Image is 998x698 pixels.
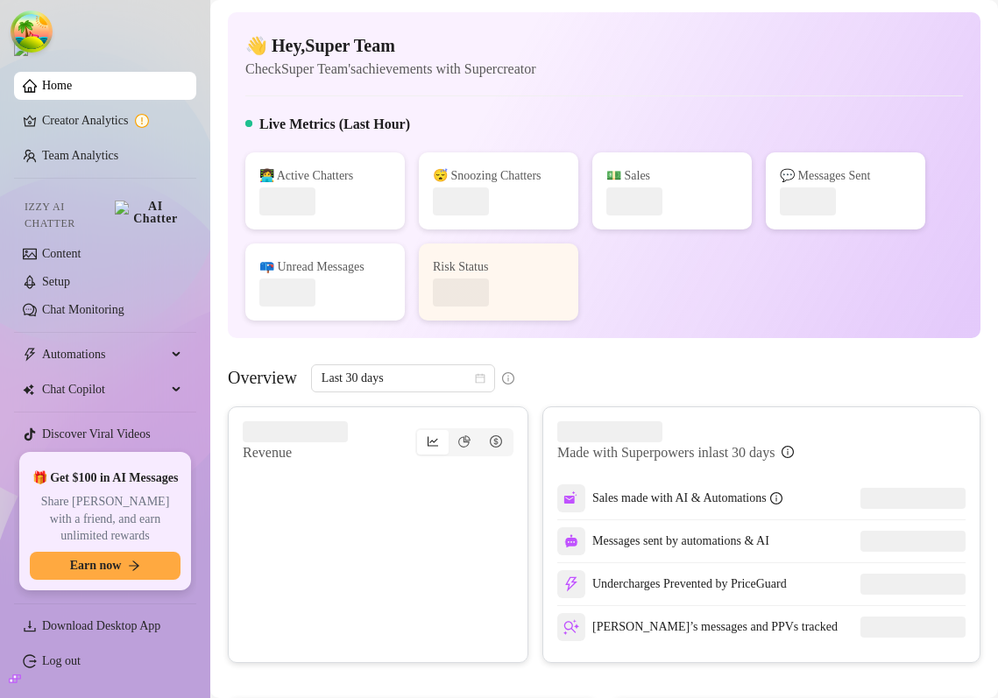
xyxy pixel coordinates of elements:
a: Team Analytics [42,149,118,162]
a: Log out [42,654,81,667]
span: Last 30 days [322,365,485,391]
article: Overview [228,364,297,391]
a: Creator Analytics exclamation-circle [42,107,182,135]
span: build [9,673,21,685]
a: Discover Viral Videos [42,427,151,441]
span: download [23,619,37,633]
div: 💵 Sales [606,166,738,186]
span: Share [PERSON_NAME] with a friend, and earn unlimited rewards [30,493,180,545]
span: arrow-right [128,560,140,572]
span: Download Desktop App [42,619,160,632]
span: info-circle [502,372,514,384]
span: calendar [475,373,485,384]
h5: Live Metrics (Last Hour) [259,114,410,135]
article: Revenue [243,442,348,463]
img: svg%3e [563,490,579,506]
span: Chat Copilot [42,376,166,404]
div: 😴 Snoozing Chatters [433,166,564,186]
div: Risk Status [433,257,564,277]
span: line-chart [427,435,439,448]
article: Check Super Team's achievements with Supercreator [245,58,536,80]
article: Made with Superpowers in last 30 days [557,442,775,463]
img: Chat Copilot [23,384,34,396]
div: 💬 Messages Sent [780,166,911,186]
h4: 👋 Hey, Super Team [245,33,536,58]
span: Automations [42,341,166,369]
a: Content [42,247,81,260]
div: Sales made with AI & Automations [592,489,782,508]
img: AI Chatter [115,201,182,225]
span: pie-chart [458,435,471,448]
button: Earn nowarrow-right [30,552,180,580]
span: info-circle [782,446,794,458]
div: 👩‍💻 Active Chatters [259,166,391,186]
button: Open Tanstack query devtools [14,14,49,49]
span: Earn now [70,559,122,573]
span: dollar-circle [490,435,502,448]
span: Izzy AI Chatter [25,199,108,232]
div: segmented control [415,428,513,456]
a: Home [42,79,72,92]
div: Undercharges Prevented by PriceGuard [557,570,787,598]
div: [PERSON_NAME]’s messages and PPVs tracked [557,613,838,641]
span: info-circle [770,492,782,504]
a: Chat Monitoring [42,303,124,316]
img: svg%3e [563,576,579,592]
span: 🎁 Get $100 in AI Messages [32,469,179,487]
span: thunderbolt [23,348,37,362]
div: 📪 Unread Messages [259,257,391,277]
a: Setup [42,275,70,288]
img: svg%3e [563,619,579,635]
div: Messages sent by automations & AI [557,527,769,555]
img: svg%3e [564,534,578,548]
